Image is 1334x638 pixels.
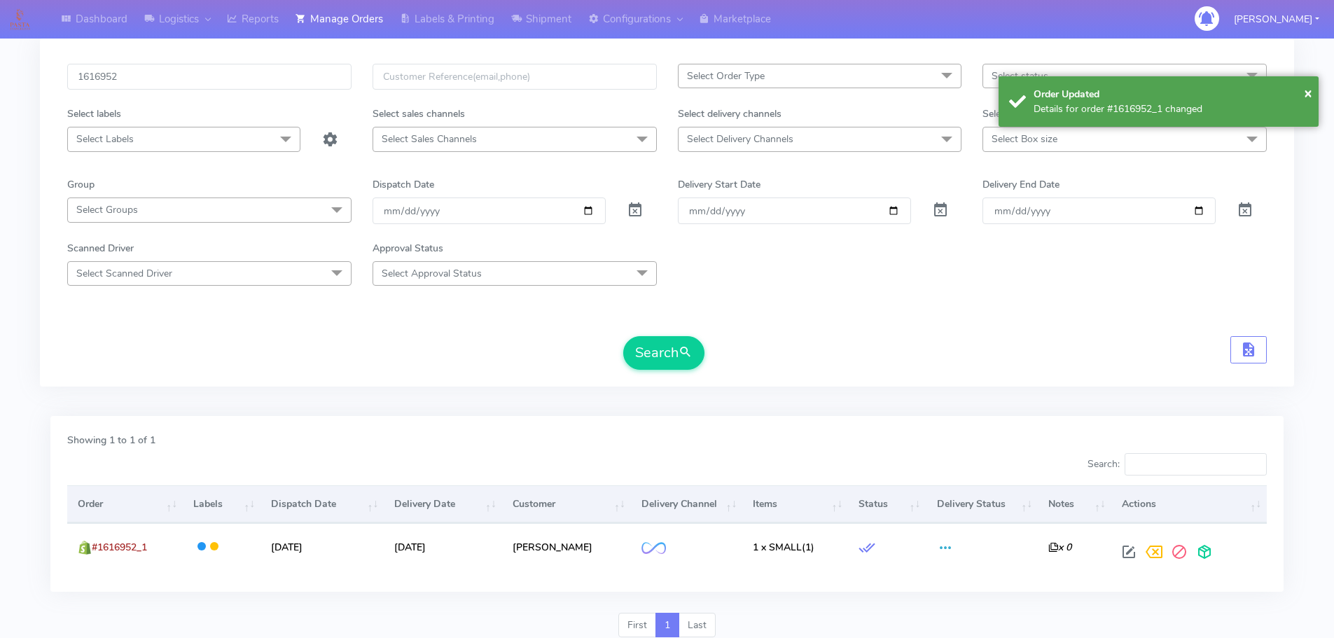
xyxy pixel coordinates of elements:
[1223,5,1330,34] button: [PERSON_NAME]
[373,64,657,90] input: Customer Reference(email,phone)
[753,541,814,554] span: (1)
[678,106,781,121] label: Select delivery channels
[67,433,155,448] label: Showing 1 to 1 of 1
[67,485,183,523] th: Order: activate to sort column ascending
[260,523,384,570] td: [DATE]
[183,485,260,523] th: Labels: activate to sort column ascending
[502,485,631,523] th: Customer: activate to sort column ascending
[67,177,95,192] label: Group
[67,106,121,121] label: Select labels
[260,485,384,523] th: Dispatch Date: activate to sort column ascending
[982,177,1059,192] label: Delivery End Date
[1304,83,1312,102] span: ×
[92,541,147,554] span: #1616952_1
[373,177,434,192] label: Dispatch Date
[641,542,666,554] img: OnFleet
[78,541,92,555] img: shopify.png
[76,267,172,280] span: Select Scanned Driver
[1125,453,1267,476] input: Search:
[384,523,502,570] td: [DATE]
[67,241,134,256] label: Scanned Driver
[982,106,1036,121] label: Select labels
[992,69,1048,83] span: Select status
[1048,541,1071,554] i: x 0
[1034,87,1308,102] div: Order Updated
[687,69,765,83] span: Select Order Type
[848,485,926,523] th: Status: activate to sort column ascending
[992,132,1057,146] span: Select Box size
[1088,453,1267,476] label: Search:
[1034,102,1308,116] div: Details for order #1616952_1 changed
[1111,485,1267,523] th: Actions: activate to sort column ascending
[655,613,679,638] a: 1
[373,106,465,121] label: Select sales channels
[384,485,502,523] th: Delivery Date: activate to sort column ascending
[1038,485,1111,523] th: Notes: activate to sort column ascending
[753,541,802,554] span: 1 x SMALL
[382,132,477,146] span: Select Sales Channels
[76,132,134,146] span: Select Labels
[502,523,631,570] td: [PERSON_NAME]
[926,485,1038,523] th: Delivery Status: activate to sort column ascending
[742,485,848,523] th: Items: activate to sort column ascending
[678,177,760,192] label: Delivery Start Date
[76,203,138,216] span: Select Groups
[373,241,443,256] label: Approval Status
[1304,83,1312,104] button: Close
[67,64,352,90] input: Order Id
[687,132,793,146] span: Select Delivery Channels
[382,267,482,280] span: Select Approval Status
[623,336,704,370] button: Search
[631,485,743,523] th: Delivery Channel: activate to sort column ascending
